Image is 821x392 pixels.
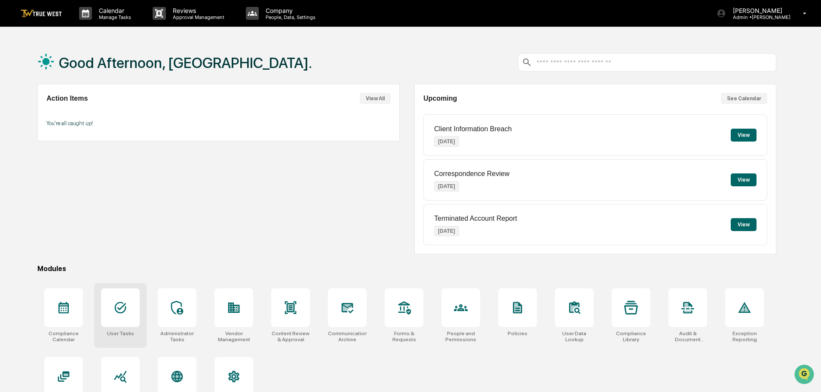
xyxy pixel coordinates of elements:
[721,93,767,104] button: See Calendar
[385,330,423,343] div: Forms & Requests
[107,330,134,336] div: User Tasks
[508,330,527,336] div: Policies
[434,125,512,133] p: Client Information Breach
[731,173,757,186] button: View
[29,66,141,74] div: Start new chat
[668,330,707,343] div: Audit & Document Logs
[44,330,83,343] div: Compliance Calendar
[9,126,15,133] div: 🔎
[328,330,367,343] div: Communications Archive
[726,14,790,20] p: Admin • [PERSON_NAME]
[158,330,196,343] div: Administrator Tasks
[92,7,135,14] p: Calendar
[17,108,55,117] span: Preclearance
[71,108,107,117] span: Attestations
[441,330,480,343] div: People and Permissions
[434,170,509,178] p: Correspondence Review
[259,14,320,20] p: People, Data, Settings
[46,95,88,102] h2: Action Items
[9,66,24,81] img: 1746055101610-c473b297-6a78-478c-a979-82029cc54cd1
[259,7,320,14] p: Company
[9,18,156,32] p: How can we help?
[59,54,312,71] h1: Good Afternoon, [GEOGRAPHIC_DATA].
[46,120,390,127] p: You're all caught up!
[86,146,104,152] span: Pylon
[214,330,253,343] div: Vendor Management
[726,7,790,14] p: [PERSON_NAME]
[61,145,104,152] a: Powered byPylon
[423,95,457,102] h2: Upcoming
[793,364,817,387] iframe: Open customer support
[731,129,757,142] button: View
[166,14,229,20] p: Approval Management
[37,265,776,273] div: Modules
[434,226,459,236] p: [DATE]
[62,109,69,116] div: 🗄️
[59,105,110,120] a: 🗄️Attestations
[612,330,650,343] div: Compliance Library
[434,215,517,222] p: Terminated Account Report
[434,136,459,147] p: [DATE]
[5,105,59,120] a: 🖐️Preclearance
[434,181,459,191] p: [DATE]
[146,68,156,79] button: Start new chat
[29,74,109,81] div: We're available if you need us!
[9,109,15,116] div: 🖐️
[271,330,310,343] div: Content Review & Approval
[725,330,764,343] div: Exception Reporting
[21,9,62,18] img: logo
[22,39,142,48] input: Clear
[360,93,391,104] button: View All
[17,125,54,133] span: Data Lookup
[5,121,58,137] a: 🔎Data Lookup
[166,7,229,14] p: Reviews
[731,218,757,231] button: View
[92,14,135,20] p: Manage Tasks
[555,330,594,343] div: User Data Lookup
